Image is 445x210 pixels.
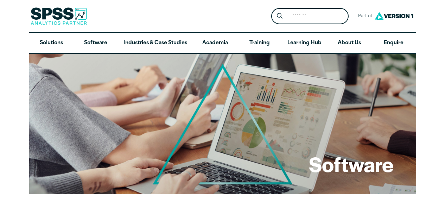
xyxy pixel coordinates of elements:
[282,33,327,53] a: Learning Hub
[309,150,394,178] h1: Software
[271,8,349,25] form: Site Header Search Form
[237,33,281,53] a: Training
[31,7,87,25] img: SPSS Analytics Partner
[118,33,193,53] a: Industries & Case Studies
[371,33,416,53] a: Enquire
[29,33,74,53] a: Solutions
[29,33,416,53] nav: Desktop version of site main menu
[273,10,286,23] button: Search magnifying glass icon
[327,33,371,53] a: About Us
[277,13,282,19] svg: Search magnifying glass icon
[74,33,118,53] a: Software
[193,33,237,53] a: Academia
[354,11,373,21] span: Part of
[373,9,415,22] img: Version1 Logo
